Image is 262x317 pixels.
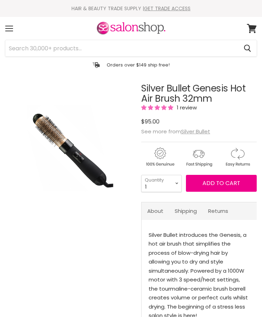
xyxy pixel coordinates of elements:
[186,175,257,192] button: Add to cart
[141,83,257,104] h1: Silver Bullet Genesis Hot Air Brush 32mm
[27,83,113,213] img: Silver Bullet Genesis Hot Air Brush
[219,146,256,168] img: returns.gif
[141,104,175,111] span: 5.00 stars
[5,40,257,57] form: Product
[5,40,238,56] input: Search
[202,202,234,220] a: Returns
[175,104,197,111] span: 1 review
[141,175,182,192] select: Quantity
[169,202,202,220] a: Shipping
[141,128,210,135] span: See more from
[107,62,170,68] p: Orders over $149 ship free!
[144,5,191,12] a: GET TRADE ACCESS
[141,146,179,168] img: genuine.gif
[181,128,210,135] a: Silver Bullet
[238,40,257,56] button: Search
[202,179,240,187] span: Add to cart
[180,146,217,168] img: shipping.gif
[141,118,160,126] span: $95.00
[142,202,169,220] a: About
